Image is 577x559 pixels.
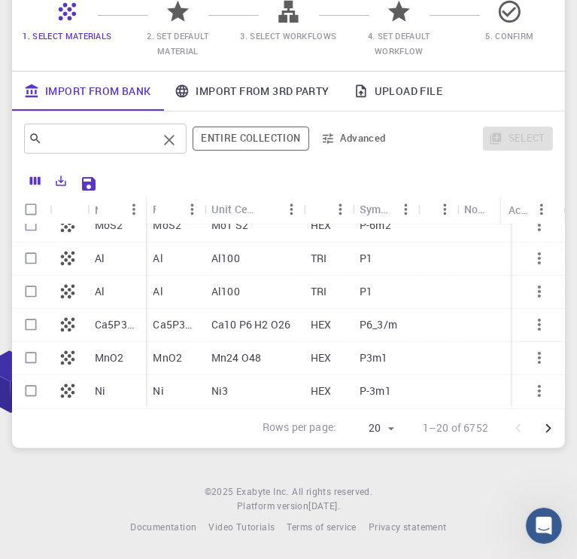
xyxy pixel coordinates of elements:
[130,520,196,535] a: Documentation
[292,484,372,499] span: All rights reserved.
[241,30,337,41] span: 3. Select Workflows
[533,414,563,444] button: Go to next page
[211,194,255,224] div: Unit Cell Formula
[153,194,156,224] div: Formula
[211,317,290,332] p: Ca10 P6 H2 O26
[279,197,303,221] button: Menu
[95,350,124,365] p: MnO2
[287,521,356,533] span: Terms of service
[211,284,240,299] p: Al100
[204,194,303,224] div: Unit Cell Formula
[236,484,289,499] a: Exabyte Inc.
[193,127,308,151] span: Filter throughout whole library including sets (folders)
[360,317,397,332] p: P6_3/m
[352,194,418,224] div: Symmetry
[50,195,87,225] div: Icon
[208,520,275,535] a: Video Tutorials
[263,420,336,437] p: Rows per page:
[311,284,326,299] p: TRI
[193,127,308,151] button: Entire collection
[153,350,183,365] p: MnO2
[369,520,447,535] a: Privacy statement
[457,194,535,224] div: Non-periodic
[153,317,197,332] p: Ca5P3HO13
[369,521,447,533] span: Privacy statement
[147,30,208,57] span: 2. Set Default Material
[153,284,163,299] p: Al
[74,169,104,199] button: Save Explorer Settings
[211,251,240,266] p: Al100
[308,499,340,512] span: [DATE] .
[95,251,105,266] p: Al
[433,197,457,221] button: Menu
[30,11,84,24] span: Support
[360,383,391,399] p: P-3m1
[311,350,331,365] p: HEX
[360,350,388,365] p: P3m1
[342,417,399,439] div: 20
[95,218,123,233] p: MoS2
[95,383,105,399] p: Ni
[162,72,341,111] a: Import From 3rd Party
[211,383,228,399] p: Ni3
[485,30,533,41] span: 5. Confirm
[12,72,162,111] a: Import From Bank
[236,485,289,497] span: Exabyte Inc.
[211,350,261,365] p: Mn24 O48
[360,251,372,266] p: P1
[303,194,352,224] div: Lattice
[311,383,331,399] p: HEX
[418,194,457,224] div: Tags
[98,197,122,221] button: Sort
[360,194,393,224] div: Symmetry
[360,284,372,299] p: P1
[208,521,275,533] span: Video Tutorials
[205,484,236,499] span: © 2025
[87,195,146,225] div: Name
[311,218,331,233] p: HEX
[48,169,74,193] button: Export
[509,195,530,225] div: Actions
[237,499,308,514] span: Platform version
[153,218,182,233] p: MoS2
[180,197,204,221] button: Menu
[122,197,146,221] button: Menu
[146,194,205,224] div: Formula
[23,30,112,41] span: 1. Select Materials
[95,284,105,299] p: Al
[501,195,554,225] div: Actions
[153,383,164,399] p: Ni
[360,218,391,233] p: P-6m2
[287,520,356,535] a: Terms of service
[342,72,454,111] a: Upload File
[393,197,418,221] button: Menu
[311,251,326,266] p: TRI
[308,499,340,514] a: [DATE].
[487,197,511,221] button: Sort
[153,251,163,266] p: Al
[255,197,279,221] button: Sort
[530,197,554,221] button: Menu
[311,197,335,221] button: Sort
[423,420,488,435] p: 1–20 of 6752
[156,197,180,221] button: Sort
[23,169,48,193] button: Columns
[328,197,352,221] button: Menu
[95,317,138,332] p: Ca5P3HO13
[157,128,181,152] button: Clear
[526,508,562,544] iframe: Intercom live chat
[130,521,196,533] span: Documentation
[211,218,248,233] p: Mo1 S2
[315,127,393,151] button: Advanced
[311,317,331,332] p: HEX
[464,194,487,224] div: Non-periodic
[368,30,430,57] span: 4. Set Default Workflow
